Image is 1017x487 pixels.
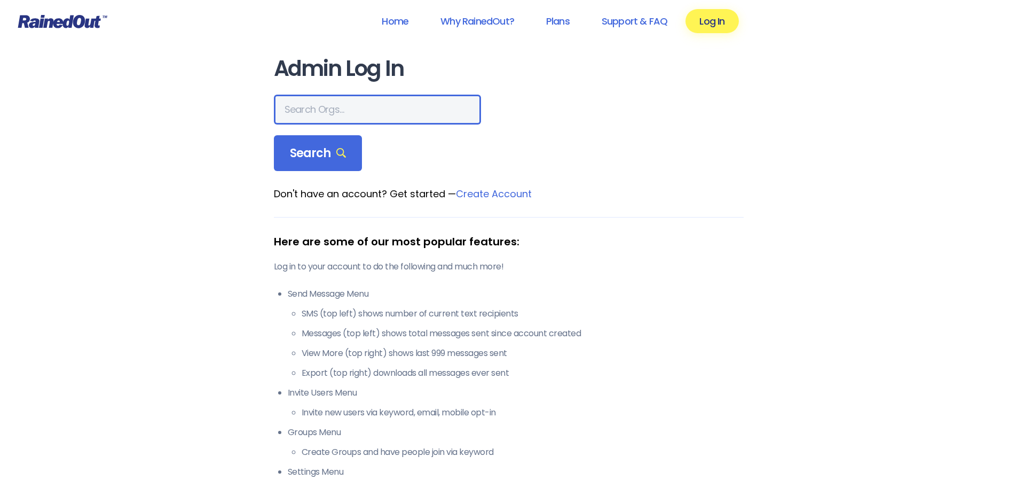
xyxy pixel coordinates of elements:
li: Groups Menu [288,426,744,459]
li: Invite Users Menu [288,386,744,419]
li: View More (top right) shows last 999 messages sent [302,347,744,360]
a: Home [368,9,422,33]
a: Why RainedOut? [427,9,528,33]
li: Create Groups and have people join via keyword [302,446,744,459]
li: Messages (top left) shows total messages sent since account created [302,327,744,340]
h1: Admin Log In [274,57,744,81]
p: Log in to your account to do the following and much more! [274,260,744,273]
div: Here are some of our most popular features: [274,234,744,250]
a: Support & FAQ [588,9,681,33]
span: Search [290,146,346,161]
li: SMS (top left) shows number of current text recipients [302,307,744,320]
li: Send Message Menu [288,288,744,380]
a: Create Account [456,187,532,200]
a: Plans [532,9,584,33]
li: Export (top right) downloads all messages ever sent [302,367,744,380]
li: Invite new users via keyword, email, mobile opt-in [302,406,744,419]
a: Log In [685,9,738,33]
input: Search Orgs… [274,95,481,125]
div: Search [274,135,362,172]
